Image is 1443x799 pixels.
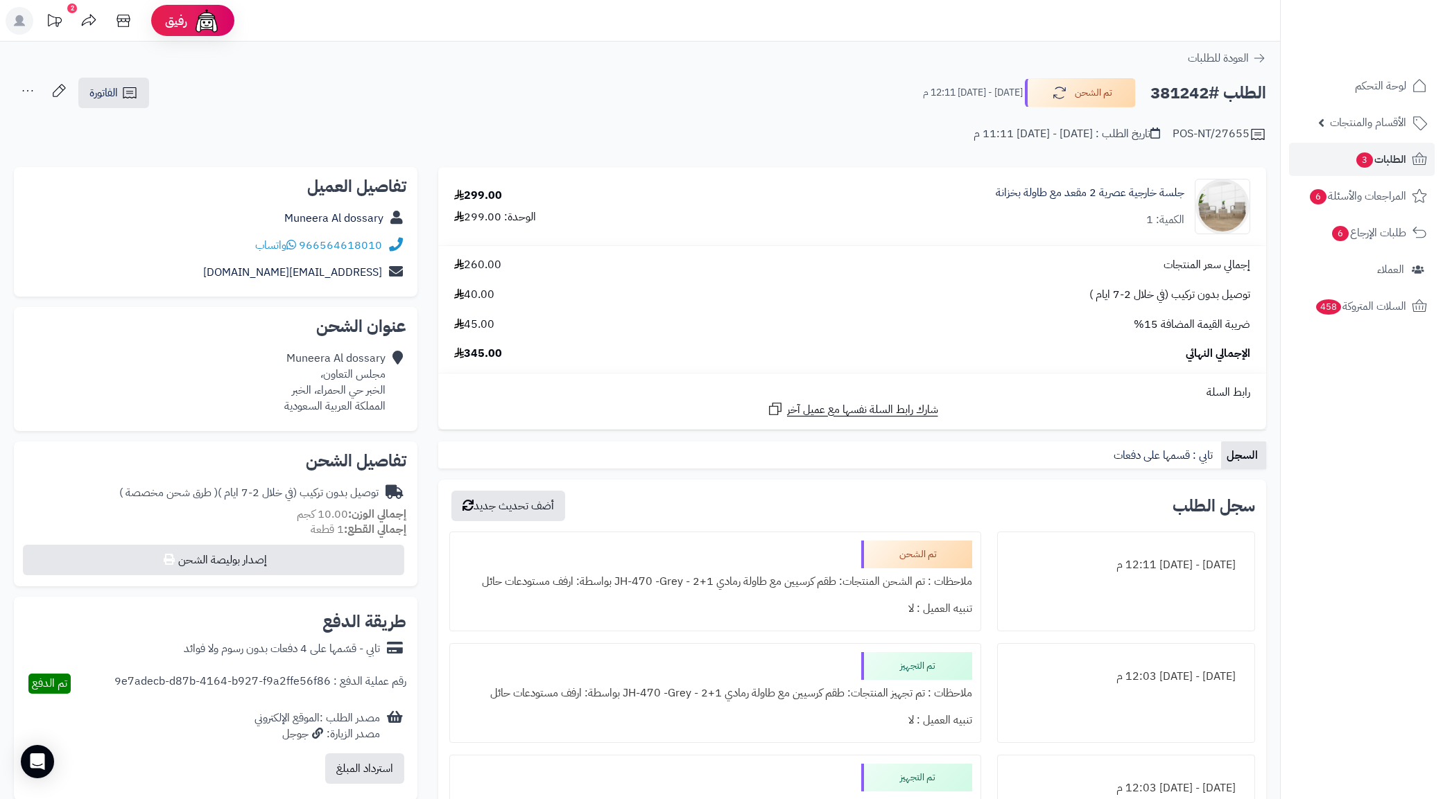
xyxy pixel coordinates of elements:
h2: عنوان الشحن [25,318,406,335]
span: توصيل بدون تركيب (في خلال 2-7 ايام ) [1089,287,1250,303]
div: رقم عملية الدفع : 9e7adecb-d87b-4164-b927-f9a2ffe56f86 [114,674,406,694]
div: [DATE] - [DATE] 12:03 م [1006,663,1246,690]
div: تنبيه العميل : لا [458,595,972,622]
div: Open Intercom Messenger [21,745,54,778]
a: جلسة خارجية عصرية 2 مقعد مع طاولة بخزانة [996,185,1184,201]
div: تنبيه العميل : لا [458,707,972,734]
span: الفاتورة [89,85,118,101]
div: توصيل بدون تركيب (في خلال 2-7 ايام ) [119,485,379,501]
div: Muneera Al dossary ‏مجلس التعاون، ‏الخبر حي الحمراء، الخبر المملكة العربية السعودية [284,351,386,414]
a: السجل [1221,441,1266,469]
small: 10.00 كجم [297,506,406,523]
a: واتساب [255,237,296,254]
a: تحديثات المنصة [37,7,71,38]
a: السلات المتروكة458 [1289,290,1435,323]
img: ai-face.png [193,7,221,35]
span: الأقسام والمنتجات [1330,113,1406,132]
span: 40.00 [454,287,494,303]
span: 260.00 [454,257,501,273]
span: العملاء [1377,260,1404,279]
img: logo-2.png [1349,10,1430,39]
a: [EMAIL_ADDRESS][DOMAIN_NAME] [203,264,382,281]
div: تابي - قسّمها على 4 دفعات بدون رسوم ولا فوائد [184,641,380,657]
span: 458 [1315,299,1342,315]
a: لوحة التحكم [1289,69,1435,103]
span: 3 [1356,152,1374,168]
button: استرداد المبلغ [325,753,404,784]
span: رفيق [165,12,187,29]
span: المراجعات والأسئلة [1308,186,1406,206]
strong: إجمالي الوزن: [348,506,406,523]
span: السلات المتروكة [1315,297,1406,316]
span: 6 [1331,225,1349,242]
a: الفاتورة [78,78,149,108]
small: 1 قطعة [311,521,406,538]
h2: الطلب #381242 [1150,79,1266,107]
div: تاريخ الطلب : [DATE] - [DATE] 11:11 م [974,126,1160,142]
span: لوحة التحكم [1355,76,1406,96]
div: رابط السلة [444,385,1261,401]
h2: طريقة الدفع [322,613,406,630]
h2: تفاصيل العميل [25,178,406,195]
a: Muneera Al dossary [284,210,383,227]
div: تم التجهيز [861,764,972,791]
div: POS-NT/27655 [1173,126,1266,143]
div: الكمية: 1 [1146,212,1184,228]
img: 1752407608-1-90x90.jpg [1195,179,1250,234]
small: [DATE] - [DATE] 12:11 م [923,86,1023,100]
button: إصدار بوليصة الشحن [23,545,404,575]
span: شارك رابط السلة نفسها مع عميل آخر [787,402,938,418]
span: إجمالي سعر المنتجات [1164,257,1250,273]
h3: سجل الطلب [1173,498,1255,514]
a: العملاء [1289,253,1435,286]
span: الإجمالي النهائي [1186,346,1250,362]
a: الطلبات3 [1289,143,1435,176]
div: تم الشحن [861,541,972,568]
div: مصدر الزيارة: جوجل [254,726,380,742]
span: طلبات الإرجاع [1331,223,1406,243]
div: ملاحظات : تم تجهيز المنتجات: طقم كرسيين مع طاولة رمادي 1+2 - JH-470 -Grey بواسطة: ارفف مستودعات حائل [458,680,972,707]
a: 966564618010 [299,237,382,254]
div: 2 [67,3,77,13]
a: المراجعات والأسئلة6 [1289,179,1435,213]
div: مصدر الطلب :الموقع الإلكتروني [254,710,380,742]
span: 345.00 [454,346,502,362]
span: 45.00 [454,317,494,333]
div: 299.00 [454,188,502,204]
button: تم الشحن [1025,78,1136,107]
a: طلبات الإرجاع6 [1289,216,1435,249]
div: تم التجهيز [861,652,972,680]
a: تابي : قسمها على دفعات [1108,441,1221,469]
span: الطلبات [1355,150,1406,169]
a: العودة للطلبات [1188,50,1266,67]
span: ضريبة القيمة المضافة 15% [1134,317,1250,333]
div: الوحدة: 299.00 [454,209,536,225]
span: ( طرق شحن مخصصة ) [119,484,218,501]
a: شارك رابط السلة نفسها مع عميل آخر [767,401,938,418]
div: ملاحظات : تم الشحن المنتجات: طقم كرسيين مع طاولة رمادي 1+2 - JH-470 -Grey بواسطة: ارفف مستودعات حائل [458,568,972,595]
div: [DATE] - [DATE] 12:11 م [1006,552,1246,579]
button: أضف تحديث جديد [451,491,565,521]
span: 6 [1309,188,1327,205]
span: تم الدفع [32,675,67,692]
strong: إجمالي القطع: [344,521,406,538]
h2: تفاصيل الشحن [25,453,406,469]
span: العودة للطلبات [1188,50,1249,67]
